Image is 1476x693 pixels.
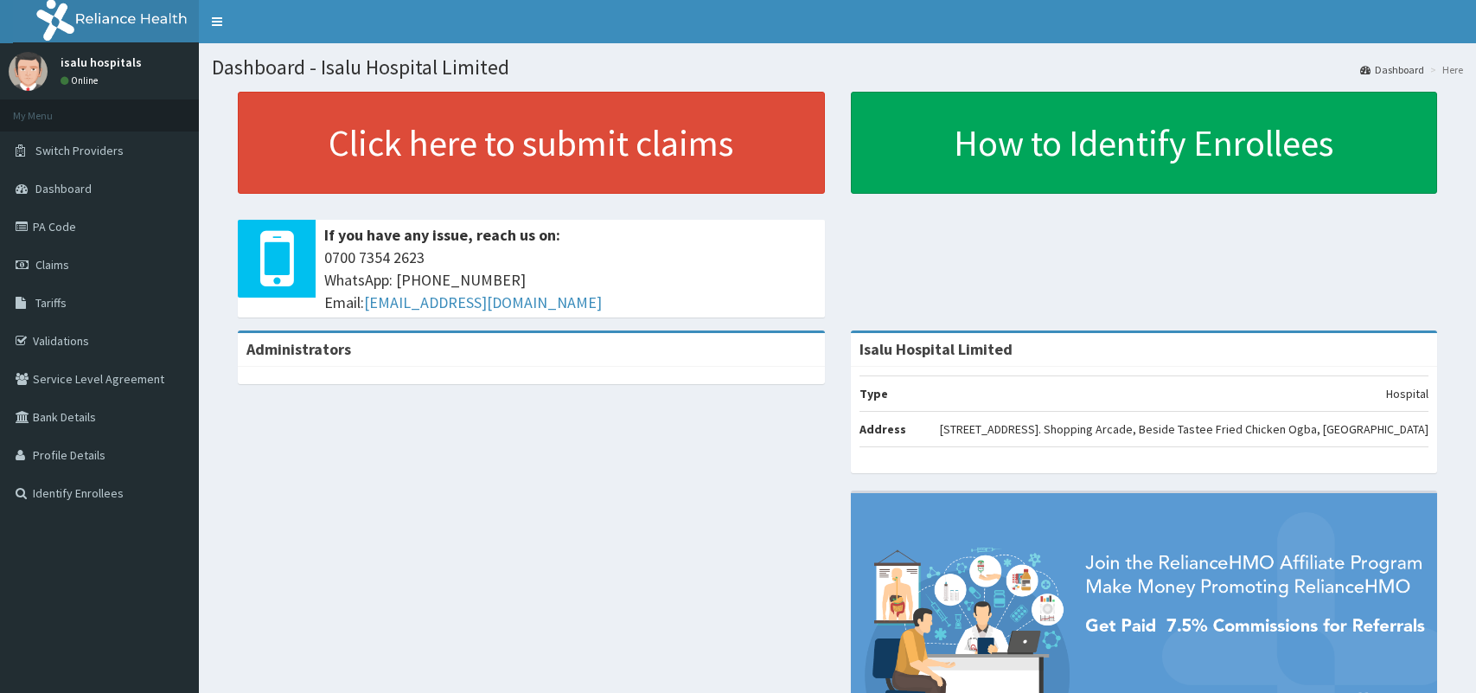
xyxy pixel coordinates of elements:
[35,295,67,311] span: Tariffs
[212,56,1463,79] h1: Dashboard - Isalu Hospital Limited
[61,56,142,68] p: isalu hospitals
[1386,385,1428,402] p: Hospital
[851,92,1438,194] a: How to Identify Enrollees
[1426,62,1463,77] li: Here
[324,247,816,313] span: 0700 7354 2623 WhatsApp: [PHONE_NUMBER] Email:
[364,292,602,312] a: [EMAIL_ADDRESS][DOMAIN_NAME]
[61,74,102,87] a: Online
[859,386,888,401] b: Type
[35,143,124,158] span: Switch Providers
[35,181,92,196] span: Dashboard
[9,52,48,91] img: User Image
[35,257,69,273] span: Claims
[859,421,906,437] b: Address
[246,339,351,359] b: Administrators
[940,420,1428,438] p: [STREET_ADDRESS]. Shopping Arcade, Beside Tastee Fried Chicken Ogba, [GEOGRAPHIC_DATA]
[238,92,825,194] a: Click here to submit claims
[859,339,1013,359] strong: Isalu Hospital Limited
[1360,62,1424,77] a: Dashboard
[324,225,560,245] b: If you have any issue, reach us on:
